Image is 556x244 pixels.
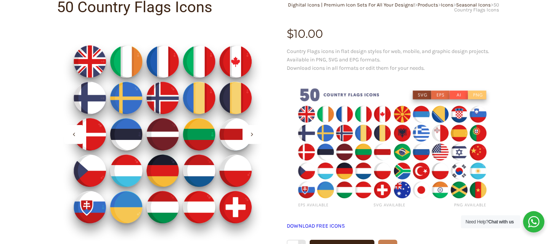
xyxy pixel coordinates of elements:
[287,47,499,72] p: Country Flags icons in flat design styles for web, mobile, and graphic design projects. Available...
[288,2,415,8] a: Dighital Icons | Premium Icon Sets For All Your Designs!
[287,27,294,41] span: $
[441,2,453,8] a: Icons
[57,28,269,241] img: Country-Flags-Icons_ Shop-2
[287,223,345,229] a: DOWNLOAD FREE ICONS
[454,2,499,13] span: 50 Country Flags Icons
[287,27,323,41] bdi: 10.00
[466,219,514,225] span: Need Help?
[456,2,491,8] a: Seasonal Icons
[418,2,438,8] a: Products
[489,219,514,225] strong: Chat with us
[287,78,499,219] img: Country Flags icons png/svg/eps
[278,2,499,12] div: > > > >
